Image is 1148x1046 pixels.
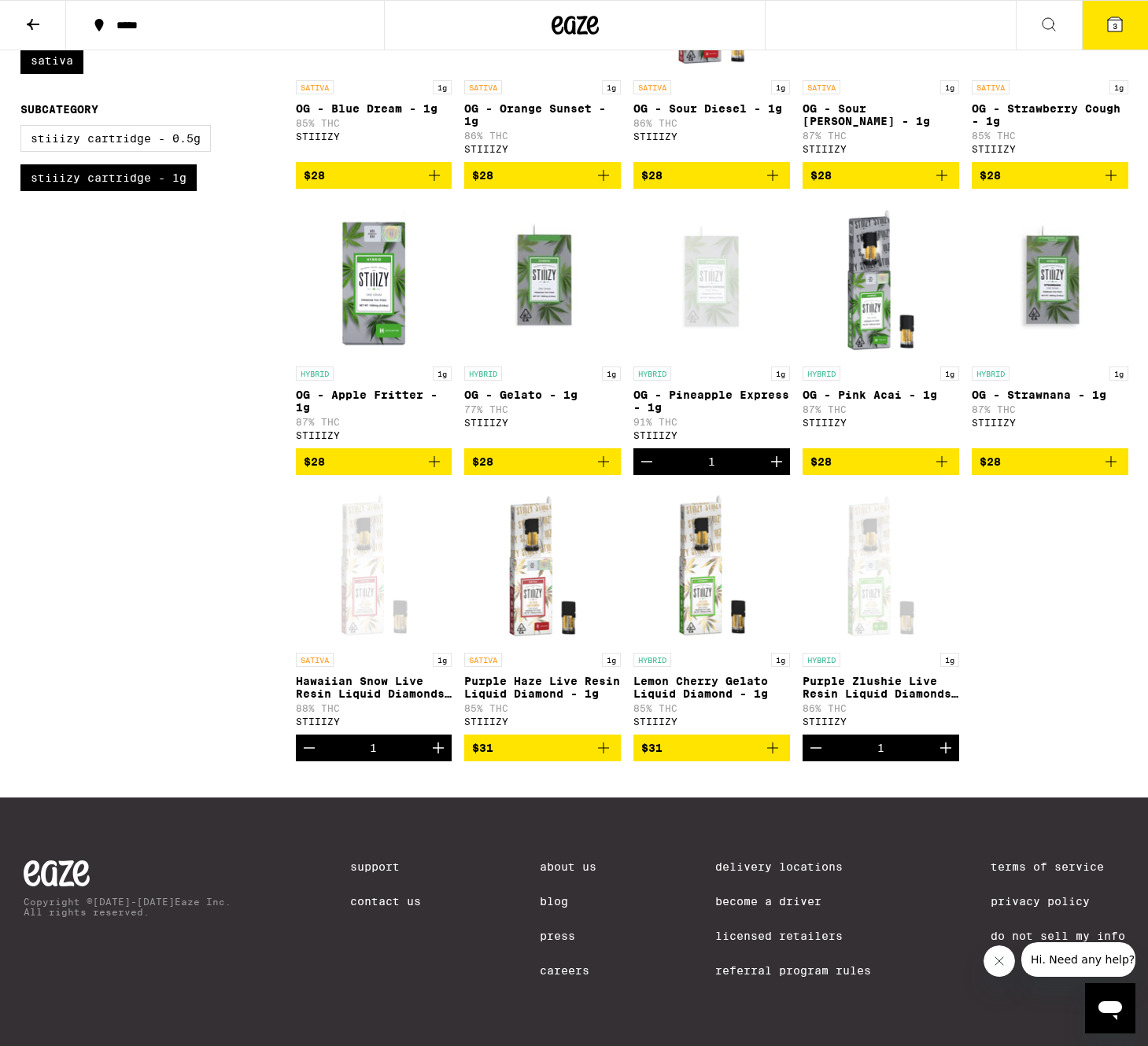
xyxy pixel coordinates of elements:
p: 1g [940,80,959,94]
button: Add to bag [633,162,790,189]
p: Copyright © [DATE]-[DATE] Eaze Inc. All rights reserved. [24,897,231,917]
p: SATIVA [464,80,502,94]
div: STIIIZY [296,131,452,142]
a: Terms of Service [991,860,1125,873]
p: 1g [433,366,452,381]
a: Open page for Purple Zlushie Live Resin Liquid Diamonds - 1g from STIIIZY [803,488,959,735]
p: 87% THC [803,131,959,141]
label: STIIIZY Cartridge - 1g [20,164,197,191]
div: STIIIZY [296,430,452,440]
a: Privacy Policy [991,895,1125,908]
button: Add to bag [464,448,621,475]
a: Licensed Retailers [715,930,871,942]
img: STIIIZY - OG - Gelato - 1g [464,201,621,359]
p: 91% THC [633,417,790,427]
img: STIIIZY - Purple Haze Live Resin Liquid Diamond - 1g [464,488,621,645]
span: $28 [810,169,832,182]
legend: Subcategory [20,103,98,116]
a: Delivery Locations [715,860,871,873]
p: HYBRID [464,366,502,381]
p: OG - Pink Acai - 1g [803,389,959,401]
p: 1g [771,653,790,667]
a: Blog [540,895,596,908]
p: 85% THC [296,118,452,128]
p: OG - Apple Fritter - 1g [296,389,452,414]
p: SATIVA [296,653,334,667]
p: HYBRID [972,366,1010,381]
p: 1g [602,653,621,667]
span: $28 [810,455,832,468]
button: Add to bag [464,162,621,189]
div: STIIIZY [464,144,621,154]
button: Decrement [296,735,323,761]
div: STIIIZY [803,418,959,428]
div: STIIIZY [972,144,1128,154]
a: Do Not Sell My Info [991,930,1125,942]
p: Lemon Cherry Gelato Liquid Diamond - 1g [633,675,790,700]
a: Press [540,930,596,942]
p: 1g [940,653,959,667]
a: Open page for OG - Strawnana - 1g from STIIIZY [972,201,1128,448]
div: 1 [708,455,715,468]
button: Add to bag [464,735,621,761]
p: 1g [771,366,790,381]
p: 85% THC [633,703,790,713]
div: STIIIZY [633,131,790,142]
p: 88% THC [296,703,452,713]
a: Open page for OG - Gelato - 1g from STIIIZY [464,201,621,448]
a: Contact Us [350,895,421,908]
span: $28 [641,169,663,182]
p: 1g [433,653,452,667]
iframe: Button to launch messaging window [1085,983,1135,1033]
button: Increment [932,735,959,761]
p: 1g [433,80,452,94]
img: STIIIZY - OG - Apple Fritter - 1g [296,201,452,359]
a: Support [350,860,421,873]
div: 1 [877,742,884,754]
span: $28 [980,455,1001,468]
img: STIIIZY - Lemon Cherry Gelato Liquid Diamond - 1g [633,488,790,645]
p: Hawaiian Snow Live Resin Liquid Diamonds - 1g [296,675,452,700]
a: Become a Driver [715,895,871,908]
p: Purple Haze Live Resin Liquid Diamond - 1g [464,675,621,700]
span: $28 [304,169,325,182]
span: $31 [641,742,663,754]
p: 86% THC [464,131,621,141]
iframe: Message from company [1021,942,1135,977]
p: OG - Strawnana - 1g [972,389,1128,401]
button: 3 [1082,1,1148,50]
p: OG - Orange Sunset - 1g [464,102,621,127]
p: 87% THC [803,404,959,414]
p: HYBRID [296,366,334,381]
span: $28 [304,455,325,468]
p: 1g [1109,366,1128,381]
p: 87% THC [972,404,1128,414]
p: 86% THC [803,703,959,713]
span: $28 [472,169,493,182]
a: Open page for Purple Haze Live Resin Liquid Diamond - 1g from STIIIZY [464,488,621,735]
p: 85% THC [972,131,1128,141]
p: Purple Zlushie Live Resin Liquid Diamonds - 1g [803,675,959,700]
div: STIIIZY [803,144,959,154]
p: 1g [1109,80,1128,94]
p: HYBRID [633,366,671,381]
div: STIIIZY [464,418,621,428]
p: OG - Pineapple Express - 1g [633,389,790,414]
div: STIIIZY [803,716,959,727]
p: HYBRID [633,653,671,667]
p: SATIVA [464,653,502,667]
p: 86% THC [633,118,790,128]
iframe: Close message [984,945,1015,977]
label: STIIIZY Cartridge - 0.5g [20,125,211,152]
p: OG - Sour [PERSON_NAME] - 1g [803,102,959,127]
a: Open page for Lemon Cherry Gelato Liquid Diamond - 1g from STIIIZY [633,488,790,735]
p: OG - Sour Diesel - 1g [633,102,790,115]
label: Sativa [20,47,83,74]
p: SATIVA [803,80,840,94]
p: 1g [771,80,790,94]
p: 1g [602,80,621,94]
button: Increment [763,448,790,475]
div: STIIIZY [633,430,790,440]
p: SATIVA [972,80,1010,94]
